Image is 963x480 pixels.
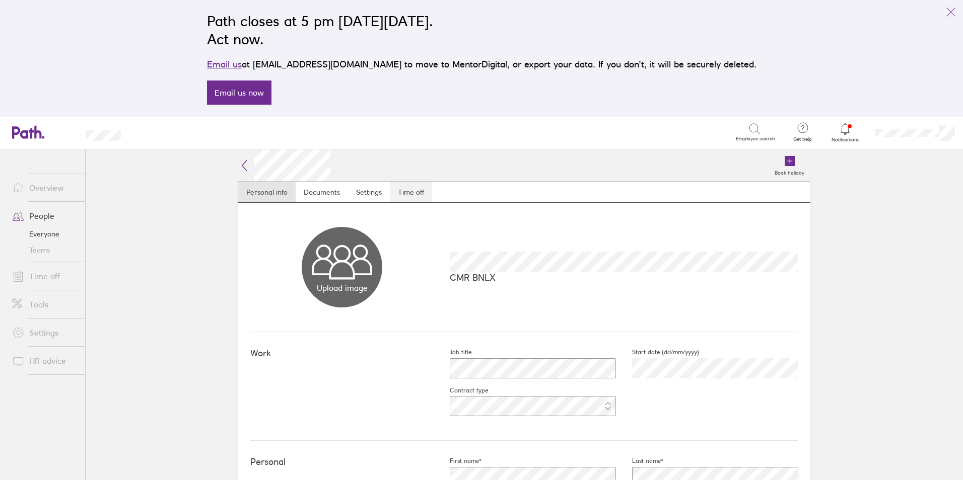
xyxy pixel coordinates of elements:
[390,182,432,202] a: Time off
[4,206,85,226] a: People
[238,182,296,202] a: Personal info
[207,59,242,69] a: Email us
[250,457,434,467] h4: Personal
[616,457,663,465] label: Last name*
[829,137,862,143] span: Notifications
[4,323,85,343] a: Settings
[4,351,85,371] a: HR advice
[736,136,775,142] span: Employee search
[786,136,819,142] span: Get help
[434,386,488,394] label: Contract type
[4,178,85,198] a: Overview
[769,149,810,182] a: Book holiday
[348,182,390,202] a: Settings
[616,348,699,356] label: Start date (dd/mm/yyyy)
[207,12,756,48] h2: Path closes at 5 pm [DATE][DATE]. Act now.
[4,294,85,314] a: Tools
[829,122,862,143] a: Notifications
[250,348,434,359] h4: Work
[4,242,85,258] a: Teams
[4,266,85,286] a: Time off
[207,81,271,105] a: Email us now
[769,167,810,176] label: Book holiday
[4,226,85,242] a: Everyone
[207,57,756,71] p: at [EMAIL_ADDRESS][DOMAIN_NAME] to move to MentorDigital, or export your data. If you don’t, it w...
[148,127,174,136] div: Search
[450,272,798,283] p: CMR BNLX
[434,457,481,465] label: First name*
[434,348,471,356] label: Job title
[296,182,348,202] a: Documents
